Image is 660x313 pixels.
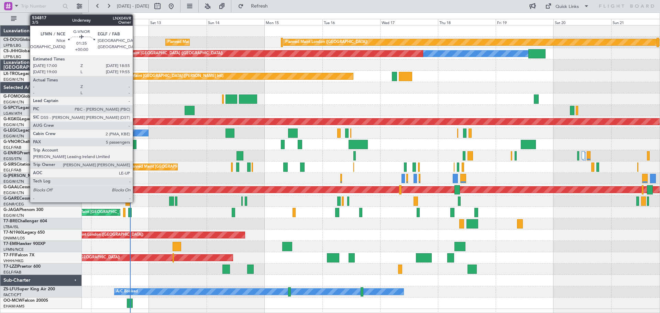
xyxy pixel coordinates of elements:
[112,71,223,81] div: Unplanned Maint [GEOGRAPHIC_DATA] ([PERSON_NAME] Intl)
[83,14,95,20] div: [DATE]
[3,117,42,121] a: G-KGKGLegacy 600
[3,197,60,201] a: G-GARECessna Citation XLS+
[3,134,24,139] a: EGGW/LTN
[3,265,18,269] span: T7-LZZI
[3,106,40,110] a: G-SPCYLegacy 650
[207,19,264,25] div: Sun 14
[3,292,21,298] a: FACT/CPT
[3,185,60,189] a: G-GAALCessna Citation XLS+
[3,213,24,218] a: EGGW/LTN
[3,145,21,150] a: EGLF/FAB
[3,111,22,116] a: LGAV/ATH
[3,190,24,195] a: EGGW/LTN
[264,19,322,25] div: Mon 15
[129,162,237,172] div: Planned Maint [GEOGRAPHIC_DATA] ([GEOGRAPHIC_DATA])
[3,140,50,144] a: G-VNORChallenger 650
[3,265,41,269] a: T7-LZZIPraetor 600
[3,208,19,212] span: G-JAGA
[3,197,19,201] span: G-GARE
[3,299,48,303] a: OO-MCWFalcon 2000S
[3,242,45,246] a: T7-EMIHawker 900XP
[3,231,45,235] a: T7-N1960Legacy 650
[64,207,173,217] div: Planned Maint [GEOGRAPHIC_DATA] ([GEOGRAPHIC_DATA])
[3,38,20,42] span: CS-DOU
[3,128,40,133] a: G-LEGCLegacy 600
[3,54,21,59] a: LFPB/LBG
[3,151,43,155] a: G-ENRGPraetor 600
[3,151,20,155] span: G-ENRG
[285,37,367,47] div: Planned Maint London ([GEOGRAPHIC_DATA])
[3,202,24,207] a: EGNR/CEG
[245,4,274,9] span: Refresh
[555,3,579,10] div: Quick Links
[3,208,43,212] a: G-JAGAPhenom 300
[3,43,21,48] a: LFPB/LBG
[3,140,20,144] span: G-VNOR
[3,117,20,121] span: G-KGKG
[3,72,40,76] a: LX-TROLegacy 650
[3,287,17,291] span: ZS-LFU
[3,77,24,82] a: EGGW/LTN
[3,156,22,161] a: EGSS/STN
[3,179,24,184] a: EGGW/LTN
[3,94,21,99] span: G-FOMO
[3,270,21,275] a: EGLF/FAB
[8,13,75,24] button: All Aircraft
[3,185,19,189] span: G-GAAL
[3,253,15,257] span: T7-FFI
[3,304,24,309] a: EHAM/AMS
[3,168,21,173] a: EGLF/FAB
[235,1,276,12] button: Refresh
[3,49,42,53] a: CS-JHHGlobal 6000
[3,236,25,241] a: DNMM/LOS
[3,219,47,223] a: T7-BREChallenger 604
[496,19,553,25] div: Fri 19
[553,19,611,25] div: Sat 20
[3,100,24,105] a: EGGW/LTN
[322,19,380,25] div: Tue 16
[438,19,496,25] div: Thu 18
[66,230,143,240] div: AOG Maint London ([GEOGRAPHIC_DATA])
[3,242,17,246] span: T7-EMI
[3,174,42,178] span: G-[PERSON_NAME]
[3,224,19,230] a: LTBA/ISL
[3,122,24,127] a: EGGW/LTN
[380,19,438,25] div: Wed 17
[117,3,149,9] span: [DATE] - [DATE]
[3,174,80,178] a: G-[PERSON_NAME]Cessna Citation XLS
[21,1,60,11] input: Trip Number
[3,219,18,223] span: T7-BRE
[3,163,16,167] span: G-SIRS
[3,258,24,264] a: VHHH/HKG
[116,287,138,297] div: A/C Booked
[91,19,149,25] div: Fri 12
[3,253,34,257] a: T7-FFIFalcon 7X
[3,231,23,235] span: T7-N1960
[3,247,24,252] a: LFMN/NCE
[3,72,18,76] span: LX-TRO
[3,128,18,133] span: G-LEGC
[3,94,44,99] a: G-FOMOGlobal 6000
[149,19,207,25] div: Sat 13
[3,287,55,291] a: ZS-LFUSuper King Air 200
[114,48,223,59] div: Planned Maint [GEOGRAPHIC_DATA] ([GEOGRAPHIC_DATA])
[3,163,43,167] a: G-SIRSCitation Excel
[3,38,43,42] a: CS-DOUGlobal 6500
[3,299,22,303] span: OO-MCW
[3,106,18,110] span: G-SPCY
[167,37,276,47] div: Planned Maint [GEOGRAPHIC_DATA] ([GEOGRAPHIC_DATA])
[3,49,18,53] span: CS-JHH
[18,16,73,21] span: All Aircraft
[542,1,593,12] button: Quick Links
